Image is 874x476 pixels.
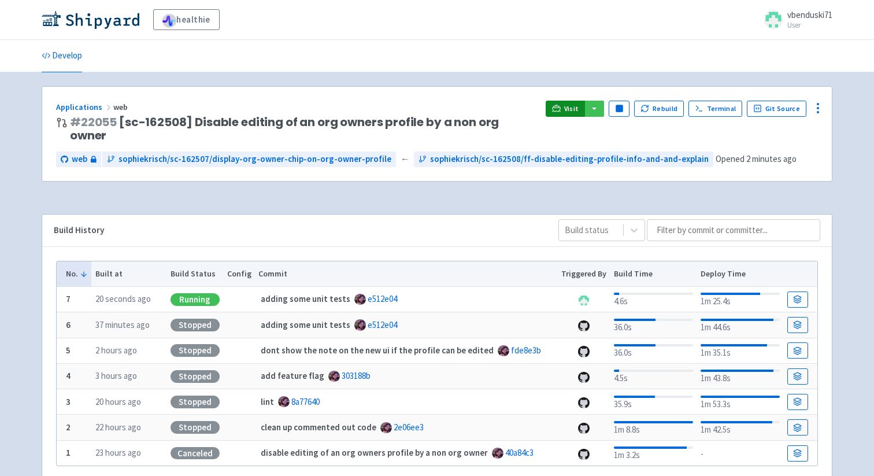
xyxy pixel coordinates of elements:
a: Build Details [787,368,808,385]
th: Build Time [610,261,697,287]
div: 1m 8.8s [614,419,693,437]
a: 8a77640 [291,396,320,407]
button: No. [66,268,88,280]
div: 35.9s [614,393,693,411]
div: Running [171,293,220,306]
th: Build Status [166,261,223,287]
span: Opened [716,153,797,164]
strong: lint [261,396,274,407]
a: vbenduski71 User [757,10,832,29]
span: vbenduski71 [787,9,832,20]
a: sophiekrisch/sc-162507/display-org-owner-chip-on-org-owner-profile [102,152,396,167]
time: 20 seconds ago [95,293,151,304]
div: 1m 3.2s [614,444,693,462]
a: Build Details [787,445,808,462]
a: 2e06ee3 [394,422,424,433]
strong: clean up commented out code [261,422,376,433]
div: 36.0s [614,316,693,334]
span: Visit [564,104,579,113]
div: Stopped [171,370,220,383]
a: Terminal [688,101,742,117]
span: web [113,102,129,112]
span: ← [401,153,409,166]
a: Applications [56,102,113,112]
a: Build Details [787,342,808,359]
b: 2 [66,422,71,433]
b: 4 [66,370,71,381]
input: Filter by commit or committer... [647,219,820,241]
b: 1 [66,447,71,458]
span: sophiekrisch/sc-162508/ff-disable-editing-profile-info-and-and-explain [430,153,709,166]
a: Build Details [787,291,808,308]
a: Develop [42,40,82,72]
time: 22 hours ago [95,422,141,433]
strong: add feature flag [261,370,324,381]
time: 2 minutes ago [746,153,797,164]
div: 1m 42.5s [701,419,780,437]
th: Deploy Time [697,261,783,287]
div: Stopped [171,319,220,331]
span: web [72,153,87,166]
strong: dont show the note on the new ui if the profile can be edited [261,345,494,356]
a: web [56,152,101,167]
b: 3 [66,396,71,407]
button: Rebuild [634,101,684,117]
button: Pause [609,101,629,117]
th: Triggered By [558,261,610,287]
time: 2 hours ago [95,345,137,356]
small: User [787,21,832,29]
strong: adding some unit tests [261,293,350,304]
span: sophiekrisch/sc-162507/display-org-owner-chip-on-org-owner-profile [118,153,391,166]
strong: disable editing of an org owners profile by a non org owner [261,447,488,458]
strong: adding some unit tests [261,319,350,330]
time: 20 hours ago [95,396,141,407]
a: 303188b [342,370,371,381]
div: - [701,445,780,461]
span: [sc-162508] Disable editing of an org owners profile by a non org owner [70,116,536,142]
div: 1m 44.6s [701,316,780,334]
a: Build Details [787,317,808,333]
a: fde8e3b [511,345,541,356]
a: Build Details [787,394,808,410]
div: 4.5s [614,367,693,385]
a: healthie [153,9,220,30]
b: 5 [66,345,71,356]
a: Git Source [747,101,806,117]
th: Built at [91,261,166,287]
div: Stopped [171,344,220,357]
th: Commit [255,261,558,287]
div: 1m 35.1s [701,342,780,360]
div: 1m 53.3s [701,393,780,411]
div: 36.0s [614,342,693,360]
div: Canceled [171,447,220,460]
div: 1m 25.4s [701,290,780,308]
a: Visit [546,101,585,117]
th: Config [223,261,255,287]
div: 1m 43.8s [701,367,780,385]
a: 40a84c3 [505,447,534,458]
a: Build Details [787,419,808,436]
time: 37 minutes ago [95,319,150,330]
div: Stopped [171,421,220,434]
b: 7 [66,293,71,304]
a: #22055 [70,114,117,130]
a: sophiekrisch/sc-162508/ff-disable-editing-profile-info-and-and-explain [414,152,713,167]
a: e512e04 [368,293,397,304]
time: 3 hours ago [95,370,137,381]
div: Build History [54,224,540,237]
img: Shipyard logo [42,10,139,29]
div: Stopped [171,396,220,408]
b: 6 [66,319,71,330]
div: 4.6s [614,290,693,308]
a: e512e04 [368,319,397,330]
time: 23 hours ago [95,447,141,458]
